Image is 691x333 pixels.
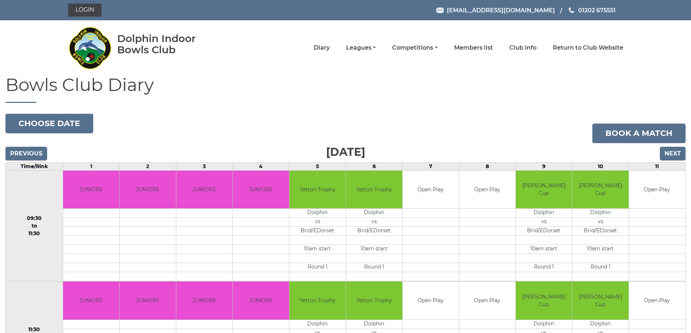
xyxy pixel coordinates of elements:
[120,171,176,209] td: JUNIORS
[572,171,629,209] td: [PERSON_NAME] Cup
[578,7,616,13] span: 01202 675551
[516,218,572,227] td: vs
[68,22,112,73] img: Dolphin Indoor Bowls Club
[516,263,572,272] td: Round 1
[392,44,437,52] a: Competitions
[346,282,402,320] td: Yetton Trophy
[572,218,629,227] td: vs
[572,282,629,320] td: [PERSON_NAME] Cup
[346,209,402,218] td: Dolphin
[459,282,515,320] td: Open Play
[516,245,572,254] td: 10am start
[509,44,536,52] a: Club Info
[117,33,219,55] div: Dolphin Indoor Bowls Club
[6,170,63,282] td: 09:30 to 11:30
[233,282,289,320] td: JUNIORS
[346,162,402,170] td: 6
[289,171,346,209] td: Yetton Trophy
[314,44,330,52] a: Diary
[289,218,346,227] td: vs
[629,162,685,170] td: 11
[629,282,685,320] td: Open Play
[346,320,402,329] td: Dolphin
[346,44,376,52] a: Leagues
[289,282,346,320] td: Yetton Trophy
[516,209,572,218] td: Dolphin
[346,171,402,209] td: Yetton Trophy
[572,263,629,272] td: Round 1
[568,6,616,15] a: Phone us 01202 675551
[436,6,555,15] a: Email [EMAIL_ADDRESS][DOMAIN_NAME]
[5,114,93,133] button: Choose date
[346,227,402,236] td: Brid/EDorset
[233,162,289,170] td: 4
[176,162,233,170] td: 3
[403,171,459,209] td: Open Play
[459,171,515,209] td: Open Play
[289,245,346,254] td: 10am start
[660,147,686,161] input: Next
[454,44,493,52] a: Members list
[120,282,176,320] td: JUNIORS
[68,4,102,17] a: Login
[572,162,629,170] td: 10
[516,282,572,320] td: [PERSON_NAME] Cup
[5,75,686,103] h1: Bowls Club Diary
[569,7,574,13] img: Phone us
[447,7,555,13] span: [EMAIL_ADDRESS][DOMAIN_NAME]
[516,320,572,329] td: Dolphin
[63,282,119,320] td: JUNIORS
[553,44,623,52] a: Return to Club Website
[403,282,459,320] td: Open Play
[515,162,572,170] td: 9
[516,227,572,236] td: Brid/EDorset
[63,162,119,170] td: 1
[289,263,346,272] td: Round 1
[346,245,402,254] td: 10am start
[572,245,629,254] td: 10am start
[436,8,444,13] img: Email
[289,320,346,329] td: Dolphin
[572,320,629,329] td: Dolphin
[459,162,515,170] td: 8
[516,171,572,209] td: [PERSON_NAME] Cup
[346,263,402,272] td: Round 1
[629,171,685,209] td: Open Play
[346,218,402,227] td: vs
[592,124,686,143] a: Book a match
[289,162,346,170] td: 5
[119,162,176,170] td: 2
[176,282,233,320] td: JUNIORS
[5,147,47,161] input: Previous
[176,171,233,209] td: JUNIORS
[233,171,289,209] td: JUNIORS
[63,171,119,209] td: JUNIORS
[289,209,346,218] td: Dolphin
[6,162,63,170] td: Time/Rink
[289,227,346,236] td: Brid/EDorset
[572,227,629,236] td: Brid/EDorset
[572,209,629,218] td: Dolphin
[402,162,459,170] td: 7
